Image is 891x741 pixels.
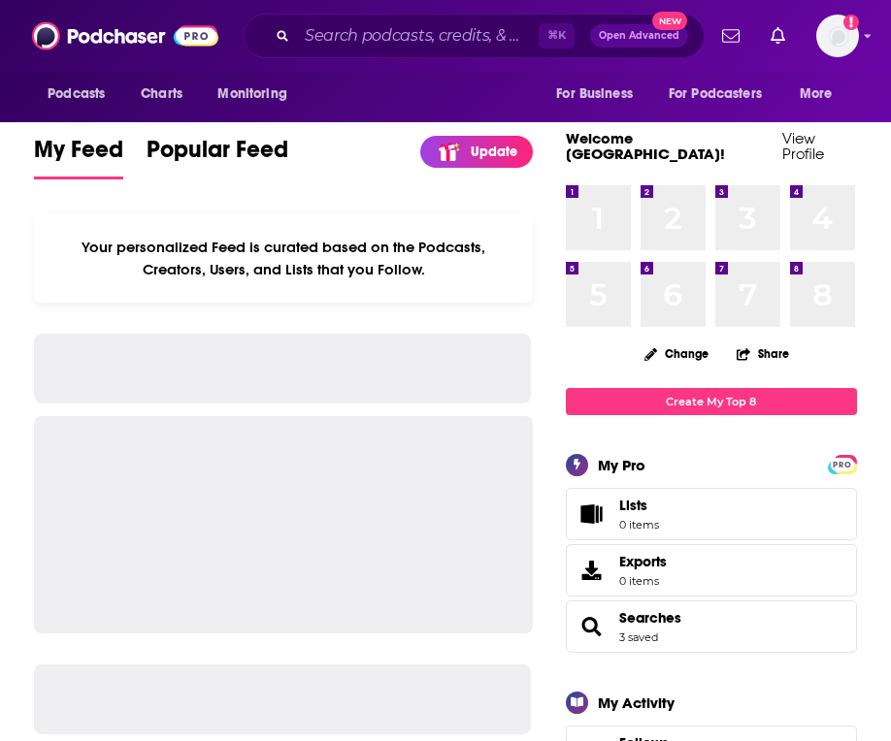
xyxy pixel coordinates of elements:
[816,15,859,57] img: User Profile
[736,335,790,372] button: Share
[590,24,688,48] button: Open AdvancedNew
[800,81,833,108] span: More
[48,81,105,108] span: Podcasts
[420,136,533,168] a: Update
[573,500,611,528] span: Lists
[831,458,854,472] span: PRO
[34,76,130,113] button: open menu
[217,81,286,108] span: Monitoring
[566,129,725,163] a: Welcome [GEOGRAPHIC_DATA]!
[244,14,705,58] div: Search podcasts, credits, & more...
[619,609,681,627] a: Searches
[598,456,645,474] div: My Pro
[471,144,517,160] p: Update
[573,613,611,640] a: Searches
[619,553,667,570] span: Exports
[34,135,123,176] span: My Feed
[34,135,123,179] a: My Feed
[539,23,575,48] span: ⌘ K
[714,19,747,52] a: Show notifications dropdown
[147,135,288,176] span: Popular Feed
[652,12,687,30] span: New
[619,497,647,514] span: Lists
[599,31,679,41] span: Open Advanced
[566,544,857,596] a: Exports
[619,574,667,588] span: 0 items
[128,76,194,113] a: Charts
[656,76,790,113] button: open menu
[573,557,611,584] span: Exports
[831,456,854,470] a: PRO
[669,81,762,108] span: For Podcasters
[619,518,659,532] span: 0 items
[566,488,857,540] a: Lists
[816,15,859,57] button: Show profile menu
[843,15,859,30] svg: Add a profile image
[297,20,539,51] input: Search podcasts, credits, & more...
[763,19,793,52] a: Show notifications dropdown
[556,81,633,108] span: For Business
[141,81,182,108] span: Charts
[786,76,857,113] button: open menu
[598,693,675,712] div: My Activity
[204,76,312,113] button: open menu
[619,497,659,514] span: Lists
[147,135,288,179] a: Popular Feed
[566,388,857,414] a: Create My Top 8
[32,17,218,54] img: Podchaser - Follow, Share and Rate Podcasts
[782,129,824,163] a: View Profile
[566,600,857,653] span: Searches
[543,76,657,113] button: open menu
[619,630,658,644] a: 3 saved
[816,15,859,57] span: Logged in as dkcsports
[34,214,533,303] div: Your personalized Feed is curated based on the Podcasts, Creators, Users, and Lists that you Follow.
[633,341,720,366] button: Change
